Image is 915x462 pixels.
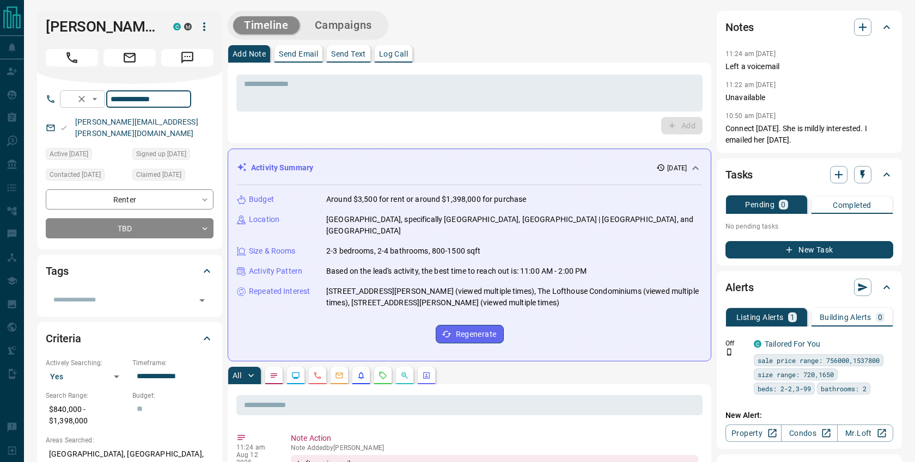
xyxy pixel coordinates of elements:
p: Send Text [331,50,366,58]
p: Search Range: [46,391,127,401]
div: TBD [46,218,213,238]
p: All [233,372,241,379]
button: Timeline [233,16,300,34]
h2: Alerts [725,279,754,296]
div: Tue Aug 12 2025 [46,169,127,184]
p: Repeated Interest [249,286,310,297]
div: condos.ca [173,23,181,30]
span: Call [46,49,98,66]
div: Sun Aug 10 2025 [46,148,127,163]
p: 10:50 am [DATE] [725,112,776,120]
p: Left a voicemail [725,61,893,72]
p: Add Note [233,50,266,58]
p: Note Added by [PERSON_NAME] [291,444,698,452]
div: Activity Summary[DATE] [237,158,702,178]
div: Criteria [46,325,213,352]
div: Renter [46,189,213,210]
svg: Requests [379,371,387,380]
p: Around $3,500 for rent or around $1,398,000 for purchase [326,194,526,205]
div: Tags [46,258,213,284]
svg: Agent Actions [422,371,431,380]
span: Claimed [DATE] [136,169,181,180]
p: Budget: [132,391,213,401]
p: Pending [745,201,774,208]
p: Listing Alerts [736,313,784,321]
span: Active [DATE] [50,149,88,159]
div: mrloft.ca [184,23,192,30]
a: Property [725,424,782,442]
div: Fri Jun 24 2016 [132,169,213,184]
button: Regenerate [436,325,504,343]
span: Email [103,49,156,66]
p: No pending tasks [725,218,893,235]
svg: Push Notification Only [725,348,733,356]
a: Mr.Loft [837,424,893,442]
p: New Alert: [725,410,893,421]
svg: Listing Alerts [357,371,365,380]
p: 11:22 am [DATE] [725,81,776,89]
span: Contacted [DATE] [50,169,101,180]
p: Size & Rooms [249,245,296,257]
p: 0 [781,201,785,208]
div: Notes [725,14,893,40]
p: Off [725,338,747,348]
h2: Criteria [46,330,81,347]
svg: Emails [335,371,344,380]
button: Open [88,93,101,106]
p: Building Alerts [820,313,871,321]
svg: Lead Browsing Activity [291,371,300,380]
span: beds: 2-2,3-99 [758,383,811,394]
div: Alerts [725,274,893,300]
p: Send Email [279,50,318,58]
p: Based on the lead's activity, the best time to reach out is: 11:00 AM - 2:00 PM [326,266,587,277]
span: sale price range: 756000,1537800 [758,355,880,366]
svg: Calls [313,371,322,380]
a: Condos [781,424,837,442]
div: Tasks [725,162,893,188]
h1: [PERSON_NAME] [46,18,157,35]
p: 1 [790,313,795,321]
h2: Tags [46,262,68,280]
p: [GEOGRAPHIC_DATA], specifically [GEOGRAPHIC_DATA], [GEOGRAPHIC_DATA] | [GEOGRAPHIC_DATA], and [GE... [326,214,702,237]
svg: Notes [270,371,278,380]
p: [STREET_ADDRESS][PERSON_NAME] (viewed multiple times), The Lofthouse Condominiums (viewed multipl... [326,286,702,309]
p: Activity Summary [251,162,313,174]
h2: Notes [725,19,754,36]
p: 2-3 bedrooms, 2-4 bathrooms, 800-1500 sqft [326,245,481,257]
p: Areas Searched: [46,435,213,445]
div: Yes [46,368,127,385]
span: Message [161,49,213,66]
p: Connect [DATE]. She is mildly interested. I emailed her [DATE]. [725,123,893,146]
div: condos.ca [754,340,761,348]
p: Location [249,214,279,225]
h2: Tasks [725,166,753,183]
p: $840,000 - $1,398,000 [46,401,127,430]
a: [PERSON_NAME][EMAIL_ADDRESS][PERSON_NAME][DOMAIN_NAME] [75,118,198,138]
svg: Opportunities [400,371,409,380]
p: Actively Searching: [46,358,127,368]
span: size range: 720,1650 [758,369,834,380]
p: Budget [249,194,274,205]
p: Completed [833,201,871,209]
p: Timeframe: [132,358,213,368]
p: Activity Pattern [249,266,302,277]
button: Clear [74,91,89,107]
p: Note Action [291,433,698,444]
span: bathrooms: 2 [821,383,867,394]
span: Signed up [DATE] [136,149,186,159]
button: Campaigns [304,16,383,34]
button: New Task [725,241,893,258]
a: Tailored For You [765,340,820,348]
p: 11:24 am [DATE] [725,50,776,58]
p: 11:24 am [236,443,274,451]
div: Fri Jun 24 2016 [132,148,213,163]
svg: Email Valid [60,124,68,132]
p: Log Call [379,50,408,58]
p: [DATE] [667,163,687,173]
p: 0 [878,313,882,321]
button: Open [194,293,210,308]
p: Unavailable [725,92,893,103]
